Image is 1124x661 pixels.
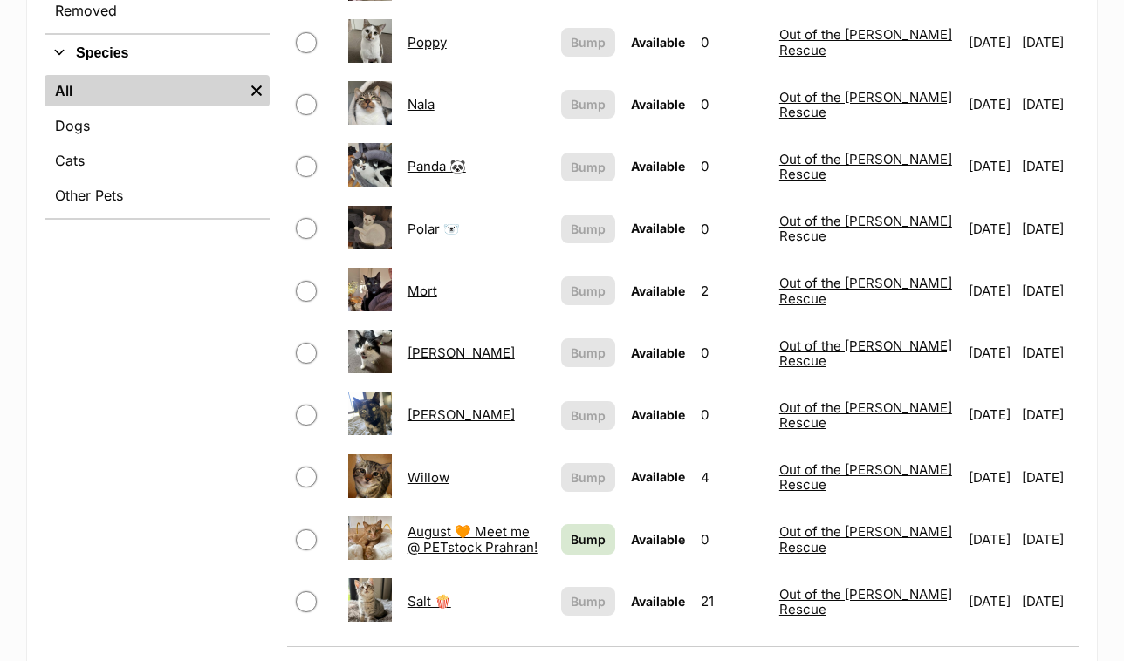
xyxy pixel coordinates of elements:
a: Out of the [PERSON_NAME] Rescue [779,89,952,120]
td: 0 [694,323,771,383]
div: Species [45,72,270,218]
button: Bump [561,587,615,616]
td: [DATE] [962,447,1020,508]
span: Bump [571,592,606,610]
a: Willow [408,469,449,486]
span: Available [631,407,685,422]
td: 0 [694,385,771,445]
a: Salt 🍿 [408,593,451,610]
td: [DATE] [962,323,1020,383]
button: Bump [561,153,615,181]
td: [DATE] [1022,261,1078,321]
a: August 🧡 Meet me @ PETstock Prahran! [408,523,538,555]
td: [DATE] [962,199,1020,259]
td: 21 [694,571,771,631]
span: Bump [571,95,606,113]
td: [DATE] [1022,74,1078,134]
td: [DATE] [962,509,1020,569]
td: 0 [694,136,771,196]
td: 0 [694,509,771,569]
a: [PERSON_NAME] [408,344,515,361]
td: [DATE] [1022,199,1078,259]
td: [DATE] [1022,323,1078,383]
a: Mort [408,283,437,299]
td: [DATE] [1022,385,1078,445]
a: Out of the [PERSON_NAME] Rescue [779,26,952,58]
span: Bump [571,468,606,487]
button: Species [45,42,270,65]
span: Available [631,97,685,112]
button: Bump [561,276,615,305]
td: 2 [694,261,771,321]
td: [DATE] [1022,136,1078,196]
a: Poppy [408,34,447,51]
span: Available [631,221,685,235]
span: Bump [571,282,606,300]
a: Nala [408,96,435,112]
button: Bump [561,463,615,492]
span: Bump [571,33,606,51]
a: Other Pets [45,180,270,211]
td: [DATE] [962,12,1020,72]
a: Remove filter [243,75,270,106]
span: Bump [571,220,606,238]
td: [DATE] [962,74,1020,134]
a: Out of the [PERSON_NAME] Rescue [779,399,952,431]
button: Bump [561,401,615,430]
td: 0 [694,12,771,72]
a: Out of the [PERSON_NAME] Rescue [779,586,952,617]
a: Out of the [PERSON_NAME] Rescue [779,523,952,555]
td: 0 [694,199,771,259]
a: Polar 🐻‍❄️ [408,221,460,237]
span: Available [631,594,685,609]
a: Panda 🐼 [408,158,466,174]
button: Bump [561,90,615,119]
button: Bump [561,215,615,243]
a: Out of the [PERSON_NAME] Rescue [779,275,952,306]
td: 4 [694,447,771,508]
a: Out of the [PERSON_NAME] Rescue [779,337,952,369]
span: Available [631,35,685,50]
span: Bump [571,158,606,176]
a: Out of the [PERSON_NAME] Rescue [779,461,952,493]
td: 0 [694,74,771,134]
span: Bump [571,406,606,425]
a: Out of the [PERSON_NAME] Rescue [779,213,952,244]
span: Available [631,532,685,547]
td: [DATE] [962,136,1020,196]
span: Available [631,345,685,360]
a: Dogs [45,110,270,141]
a: All [45,75,243,106]
button: Bump [561,28,615,57]
td: [DATE] [1022,447,1078,508]
a: Out of the [PERSON_NAME] Rescue [779,151,952,182]
span: Bump [571,344,606,362]
span: Available [631,469,685,484]
a: [PERSON_NAME] [408,406,515,423]
td: [DATE] [962,261,1020,321]
a: Cats [45,145,270,176]
td: [DATE] [1022,571,1078,631]
td: [DATE] [962,385,1020,445]
span: Available [631,159,685,174]
span: Available [631,283,685,298]
td: [DATE] [962,571,1020,631]
span: Bump [571,530,606,549]
a: Bump [561,524,615,555]
td: [DATE] [1022,12,1078,72]
td: [DATE] [1022,509,1078,569]
button: Bump [561,338,615,367]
